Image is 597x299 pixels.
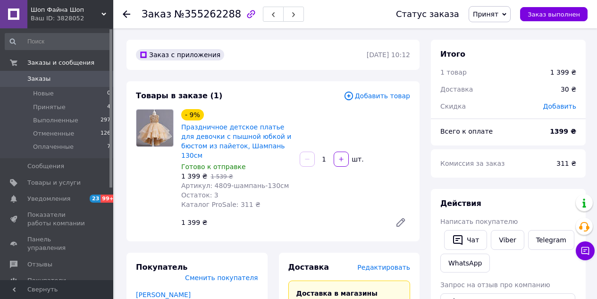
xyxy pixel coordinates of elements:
span: Заказы и сообщения [27,59,94,67]
img: Праздничное детское платье для девочки с пышной юбкой и бюстом из пайеток, Шампань 130см [136,110,173,146]
span: 7 [107,143,110,151]
a: Праздничное детское платье для девочки с пышной юбкой и бюстом из пайеток, Шампань 130см [181,123,291,159]
span: Показатели работы компании [27,211,87,228]
div: Ваш ID: 3828052 [31,14,113,23]
span: 1 товар [440,68,467,76]
span: Панель управления [27,235,87,252]
div: Заказ с приложения [136,49,224,60]
span: Редактировать [357,264,410,271]
b: 1399 ₴ [550,128,576,135]
span: Запрос на отзыв про компанию [440,281,550,289]
span: Добавить [543,103,576,110]
span: Товары и услуги [27,179,81,187]
a: [PERSON_NAME] [136,291,191,299]
span: Сменить покупателя [185,274,258,282]
span: 297 [101,116,110,125]
span: Комиссия за заказ [440,160,505,167]
button: Заказ выполнен [520,7,588,21]
span: Отзывы [27,260,52,269]
button: Чат с покупателем [576,241,595,260]
span: 1 539 ₴ [210,173,233,180]
button: Чат [444,230,487,250]
span: Шоп Файна Шоп [31,6,101,14]
span: Новые [33,89,54,98]
span: Выполненные [33,116,78,125]
span: Уведомления [27,195,70,203]
span: Заказы [27,75,50,83]
span: Покупатели [27,276,66,285]
span: Остаток: 3 [181,191,219,199]
span: Каталог ProSale: 311 ₴ [181,201,261,208]
span: Отмененные [33,129,74,138]
span: Товары в заказе (1) [136,91,222,100]
span: Готово к отправке [181,163,246,171]
span: 126 [101,129,110,138]
time: [DATE] 10:12 [367,51,410,59]
span: Покупатель [136,263,187,272]
span: Доставка [288,263,329,272]
span: Скидка [440,103,466,110]
div: Вернуться назад [123,9,130,19]
input: Поиск [5,33,111,50]
a: Viber [491,230,524,250]
span: 4 [107,103,110,111]
span: Заказ [142,9,171,20]
span: Принят [473,10,498,18]
span: 99+ [101,195,116,203]
span: Всего к оплате [440,128,493,135]
span: Заказ выполнен [528,11,580,18]
span: 1 399 ₴ [181,172,207,180]
span: Артикул: 4809-шампань-130см [181,182,289,189]
span: Оплаченные [33,143,74,151]
span: Доставка [440,85,473,93]
span: 311 ₴ [556,160,576,167]
span: Принятые [33,103,66,111]
span: Итого [440,50,465,59]
div: 1 399 ₴ [177,216,387,229]
div: Статус заказа [396,9,459,19]
div: 1 399 ₴ [550,68,576,77]
span: Действия [440,199,481,208]
span: 23 [90,195,101,203]
div: 30 ₴ [555,79,582,100]
a: Редактировать [391,213,410,232]
div: шт. [350,154,365,164]
span: 0 [107,89,110,98]
span: №355262288 [174,9,241,20]
span: Добавить товар [344,91,410,101]
div: - 9% [181,109,204,120]
a: Telegram [528,230,574,250]
span: Сообщения [27,162,64,171]
span: Написать покупателю [440,218,518,225]
a: WhatsApp [440,254,490,273]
